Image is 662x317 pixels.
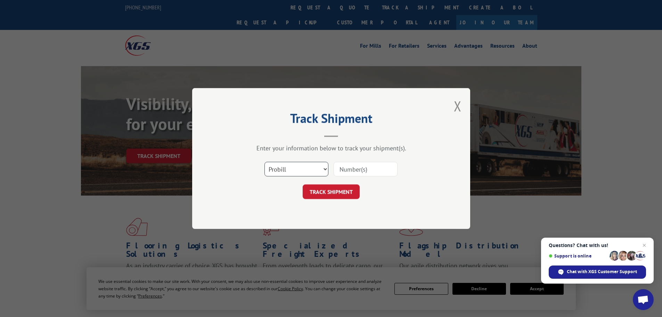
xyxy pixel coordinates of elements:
[227,113,435,127] h2: Track Shipment
[549,253,607,259] span: Support is online
[549,266,646,279] div: Chat with XGS Customer Support
[303,184,360,199] button: TRACK SHIPMENT
[334,162,398,176] input: Number(s)
[227,144,435,152] div: Enter your information below to track your shipment(s).
[454,97,461,115] button: Close modal
[633,289,654,310] div: Open chat
[549,243,646,248] span: Questions? Chat with us!
[567,269,637,275] span: Chat with XGS Customer Support
[640,241,648,249] span: Close chat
